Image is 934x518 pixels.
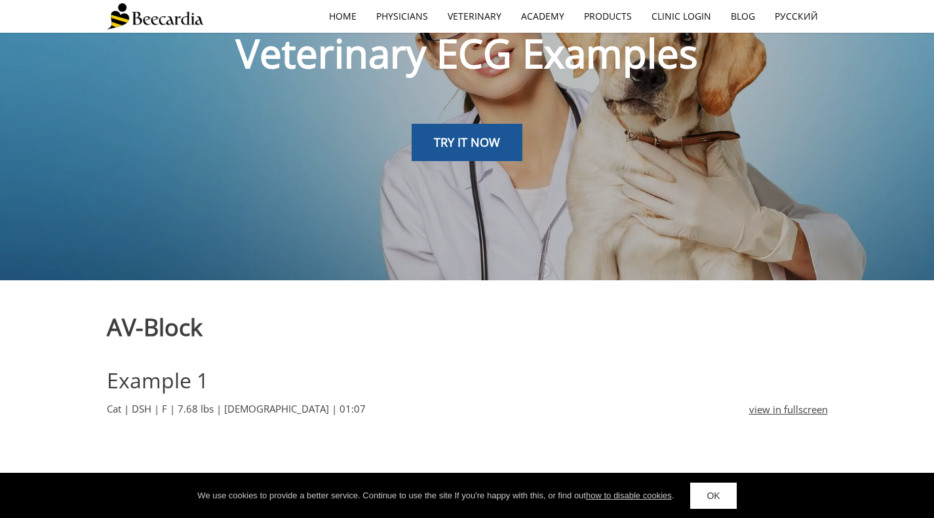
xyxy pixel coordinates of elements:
[107,3,203,29] img: Beecardia
[574,1,642,31] a: Products
[319,1,366,31] a: home
[107,311,203,343] span: AV-Block
[236,26,698,80] span: Veterinary ECG Examples
[749,401,828,417] a: view in fullscreen
[721,1,765,31] a: Blog
[107,401,720,416] p: Cat | DSH | F | 7.68 lbs | [DEMOGRAPHIC_DATA] | 01:07
[107,366,208,394] span: Example 1
[366,1,438,31] a: Physicians
[511,1,574,31] a: Academy
[765,1,828,31] a: Русский
[690,483,736,509] a: OK
[642,1,721,31] a: Clinic Login
[197,489,674,502] div: We use cookies to provide a better service. Continue to use the site If you're happy with this, o...
[412,124,522,162] a: TRY IT NOW
[586,490,672,500] a: how to disable cookies
[434,134,500,150] span: TRY IT NOW
[438,1,511,31] a: Veterinary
